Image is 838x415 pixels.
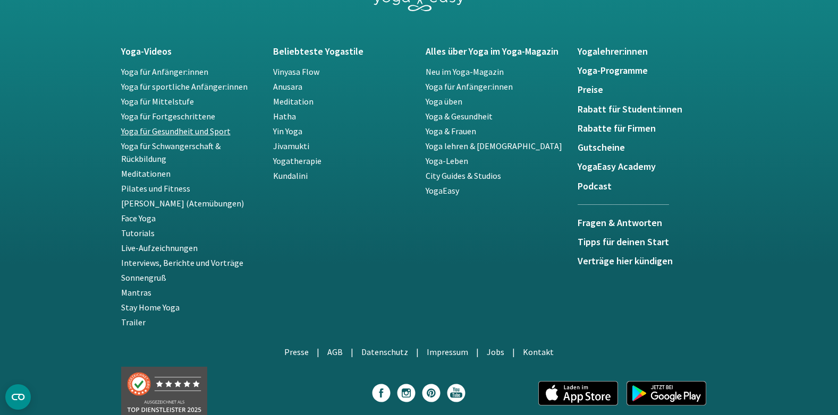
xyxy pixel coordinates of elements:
a: Yoga für Anfänger:innen [121,66,208,77]
a: Kundalini [273,170,308,181]
a: Yogatherapie [273,155,321,166]
a: Yoga-Leben [426,155,468,166]
img: app_appstore_de.png [538,381,618,405]
a: Anusara [273,81,302,92]
a: Presse [284,347,309,357]
li: | [416,345,419,358]
a: Beliebteste Yogastile [273,46,413,57]
a: Impressum [427,347,468,357]
a: City Guides & Studios [426,170,501,181]
a: Yoga-Programme [578,65,717,76]
a: Alles über Yoga im Yoga-Magazin [426,46,565,57]
a: Mantras [121,287,151,298]
li: | [351,345,353,358]
li: | [476,345,479,358]
a: Trailer [121,317,146,327]
a: Sonnengruß [121,272,166,283]
a: Yoga für Schwangerschaft & Rückbildung [121,141,221,164]
a: Yoga & Frauen [426,126,476,136]
a: [PERSON_NAME] (Atemübungen) [121,198,244,209]
a: Verträge hier kündigen [578,256,717,266]
a: Podcast [578,181,717,192]
a: Face Yoga [121,213,156,223]
a: Stay Home Yoga [121,302,180,313]
a: Tipps für deinen Start [578,237,717,247]
li: | [317,345,319,358]
a: Yoga-Videos [121,46,261,57]
a: Datenschutz [361,347,408,357]
a: Meditation [273,96,314,107]
a: Yogalehrer:innen [578,46,717,57]
button: CMP-Widget öffnen [5,384,31,410]
a: Fragen & Antworten [578,204,669,237]
a: Meditationen [121,168,171,179]
a: Yoga für Gesundheit und Sport [121,126,231,136]
a: Jivamukti [273,141,309,151]
a: Kontakt [523,347,554,357]
a: YogaEasy [426,185,459,196]
a: Vinyasa Flow [273,66,319,77]
a: Interviews, Berichte und Vorträge [121,257,243,268]
a: Gutscheine [578,142,717,153]
a: AGB [327,347,343,357]
a: Yoga für Mittelstufe [121,96,194,107]
a: Preise [578,84,717,95]
a: Yoga üben [426,96,462,107]
a: Yoga für Fortgeschrittene [121,111,215,122]
img: app_googleplay_de.png [627,381,706,405]
a: Jobs [487,347,504,357]
a: Hatha [273,111,296,122]
a: Neu im Yoga-Magazin [426,66,504,77]
a: Yoga & Gesundheit [426,111,493,122]
li: | [512,345,515,358]
a: Tutorials [121,228,155,238]
a: Yoga für Anfänger:innen [426,81,513,92]
a: Yoga für sportliche Anfänger:innen [121,81,248,92]
a: YogaEasy Academy [578,161,717,172]
a: Pilates und Fitness [121,183,190,194]
a: Yoga lehren & [DEMOGRAPHIC_DATA] [426,141,562,151]
h5: Fragen & Antworten [578,218,669,228]
a: Yin Yoga [273,126,302,136]
a: Live-Aufzeichnungen [121,243,198,253]
a: Rabatte für Firmen [578,123,717,134]
a: Rabatt für Student:innen [578,104,717,115]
